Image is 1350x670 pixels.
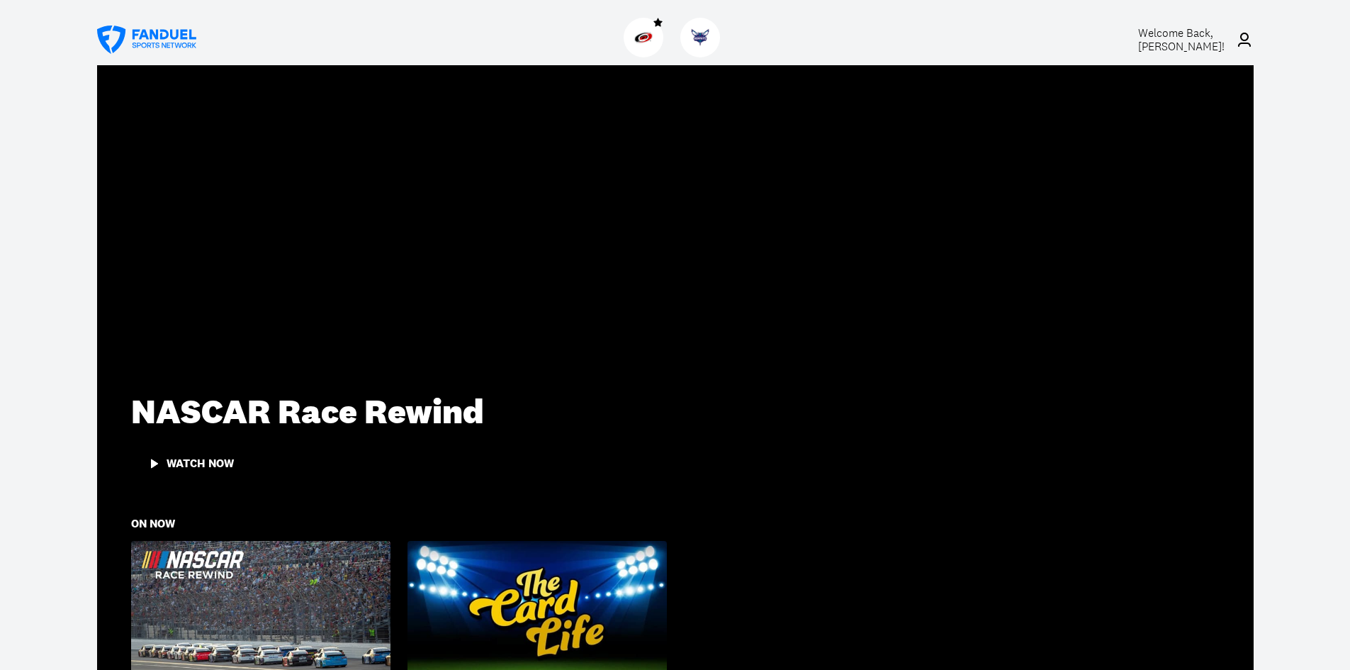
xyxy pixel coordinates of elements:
[1138,26,1225,54] span: Welcome Back, [PERSON_NAME] !
[1097,26,1253,53] a: Welcome Back,[PERSON_NAME]!
[634,28,653,47] img: Hurricanes
[167,457,234,470] div: Watch Now
[97,26,196,54] a: FanDuel Sports Network
[691,28,709,47] img: Hornets
[131,443,251,484] button: Watch Now
[680,46,726,60] a: HornetsHornets
[131,391,1220,432] div: NASCAR Race Rewind
[624,46,669,60] a: HurricanesHurricanes
[131,518,175,530] div: On Now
